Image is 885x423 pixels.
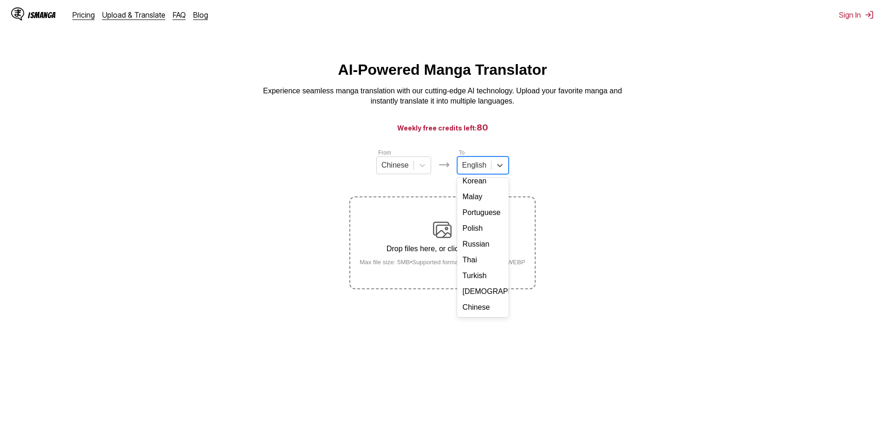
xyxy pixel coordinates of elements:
p: Experience seamless manga translation with our cutting-edge AI technology. Upload your favorite m... [257,86,629,107]
a: Blog [193,10,208,20]
div: Malay [457,189,509,205]
div: Thai [457,252,509,268]
div: Portuguese [457,205,509,221]
span: 80 [477,123,488,132]
img: Sign out [865,10,874,20]
p: Drop files here, or click to browse. [352,245,533,253]
img: IsManga Logo [11,7,24,20]
div: [DEMOGRAPHIC_DATA] [457,284,509,299]
a: IsManga LogoIsManga [11,7,72,22]
a: Pricing [72,10,95,20]
button: Sign In [839,10,874,20]
small: Max file size: 5MB • Supported formats: JP(E)G, PNG, WEBP [352,259,533,266]
div: Korean [457,173,509,189]
div: Polish [457,221,509,236]
div: Turkish [457,268,509,284]
label: To [459,150,465,156]
a: FAQ [173,10,186,20]
div: Chinese [457,299,509,315]
a: Upload & Translate [102,10,165,20]
label: From [378,150,391,156]
div: Russian [457,236,509,252]
h3: Weekly free credits left: [22,122,863,133]
img: Languages icon [439,159,450,170]
div: IsManga [28,11,56,20]
h1: AI-Powered Manga Translator [338,61,547,78]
